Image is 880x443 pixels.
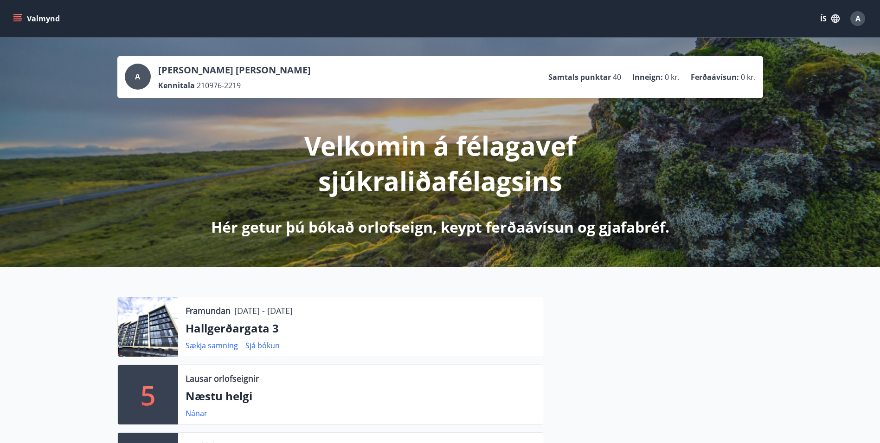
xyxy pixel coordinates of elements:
button: ÍS [815,10,845,27]
p: Framundan [186,305,231,317]
a: Nánar [186,408,207,418]
span: 40 [613,72,621,82]
span: 0 kr. [741,72,756,82]
p: Næstu helgi [186,388,536,404]
span: A [855,13,861,24]
p: Samtals punktar [548,72,611,82]
p: [DATE] - [DATE] [234,305,293,317]
button: A [847,7,869,30]
p: [PERSON_NAME] [PERSON_NAME] [158,64,311,77]
button: menu [11,10,64,27]
p: Lausar orlofseignir [186,372,259,384]
a: Sjá bókun [245,340,280,351]
p: Kennitala [158,80,195,91]
span: 210976-2219 [197,80,241,91]
span: A [135,72,140,82]
p: Hallgerðargata 3 [186,320,536,336]
p: Inneign : [632,72,663,82]
span: 0 kr. [665,72,680,82]
a: Sækja samning [186,340,238,351]
p: 5 [141,377,155,412]
p: Ferðaávísun : [691,72,739,82]
p: Hér getur þú bókað orlofseign, keypt ferðaávísun og gjafabréf. [211,217,669,237]
p: Velkomin á félagavef sjúkraliðafélagsins [195,128,685,198]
